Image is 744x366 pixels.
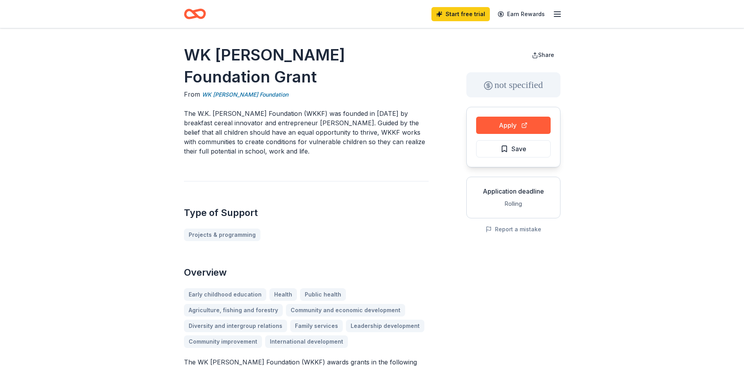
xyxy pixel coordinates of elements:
a: Start free trial [431,7,490,21]
h1: WK [PERSON_NAME] Foundation Grant [184,44,429,88]
h2: Overview [184,266,429,279]
a: WK [PERSON_NAME] Foundation [202,90,288,99]
div: not specified [466,72,560,97]
span: Save [511,144,526,154]
span: Share [538,51,554,58]
button: Report a mistake [486,225,541,234]
div: From [184,90,429,99]
button: Save [476,140,551,157]
p: The W.K. [PERSON_NAME] Foundation (WKKF) was founded in [DATE] by breakfast cereal innovator and ... [184,109,429,156]
button: Apply [476,117,551,134]
div: Application deadline [473,187,554,196]
div: Rolling [473,199,554,209]
h2: Type of Support [184,207,429,219]
a: Earn Rewards [493,7,549,21]
button: Share [526,47,560,63]
a: Home [184,5,206,23]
